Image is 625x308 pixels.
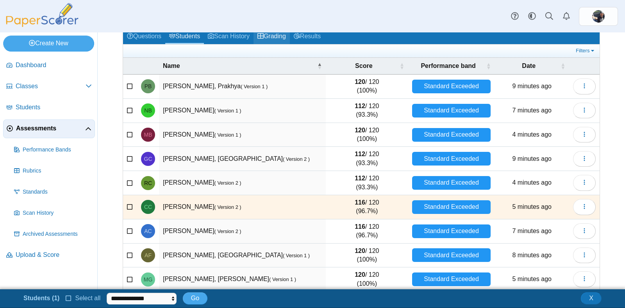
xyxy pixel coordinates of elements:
[16,82,86,91] span: Classes
[326,171,408,195] td: / 120 (93.3%)
[159,99,326,123] td: [PERSON_NAME]
[23,294,59,303] li: Students (1)
[3,246,95,265] a: Upload & Score
[290,30,325,44] a: Results
[11,225,95,244] a: Archived Assessments
[355,127,365,134] b: 120
[512,228,552,234] time: Sep 30, 2025 at 10:06 AM
[412,200,491,214] div: Standard Exceeded
[11,141,95,159] a: Performance Bands
[144,108,152,113] span: Nish Brahmbhatt
[159,267,326,292] td: [PERSON_NAME], [PERSON_NAME]
[23,230,92,238] span: Archived Assessments
[355,199,365,206] b: 116
[581,292,602,304] button: Close
[145,84,152,89] span: Prakhya Bavanari
[144,228,152,234] span: Anthony Ciminelli
[355,271,365,278] b: 120
[355,175,365,182] b: 112
[254,30,290,44] a: Grading
[326,195,408,219] td: / 120 (96.7%)
[23,167,92,175] span: Rubrics
[144,132,152,137] span: Michael Braswell
[204,30,254,44] a: Scan History
[400,62,404,70] span: Score : Activate to sort
[592,10,605,23] img: ps.UbxoEbGB7O8jyuZL
[159,171,326,195] td: [PERSON_NAME]
[326,99,408,123] td: / 120 (93.3%)
[3,56,95,75] a: Dashboard
[355,223,365,230] b: 116
[412,104,491,118] div: Standard Exceeded
[355,103,365,109] b: 112
[11,162,95,180] a: Rubrics
[326,75,408,99] td: / 120 (100%)
[326,267,408,292] td: / 120 (100%)
[412,152,491,166] div: Standard Exceeded
[214,180,241,186] small: ( Version 2 )
[326,219,408,244] td: / 120 (96.7%)
[512,252,552,258] time: Sep 30, 2025 at 10:04 AM
[144,277,153,282] span: Manas Gumedelli
[330,62,398,70] span: Score
[355,151,365,157] b: 112
[512,83,552,89] time: Sep 30, 2025 at 10:04 AM
[412,128,491,142] div: Standard Exceeded
[159,195,326,219] td: [PERSON_NAME]
[269,276,296,282] small: ( Version 1 )
[3,21,81,28] a: PaperScorer
[283,253,310,258] small: ( Version 1 )
[355,247,365,254] b: 120
[11,183,95,201] a: Standards
[144,156,152,162] span: Giada Catanzaro
[214,228,241,234] small: ( Version 2 )
[486,62,491,70] span: Performance band : Activate to sort
[589,295,593,301] span: X
[23,146,92,154] span: Performance Bands
[412,272,491,286] div: Standard Exceeded
[3,77,95,96] a: Classes
[241,84,268,89] small: ( Version 1 )
[183,292,207,304] button: Go
[165,30,204,44] a: Students
[512,107,552,114] time: Sep 30, 2025 at 10:05 AM
[512,179,552,186] time: Sep 30, 2025 at 10:08 AM
[23,188,92,196] span: Standards
[412,248,491,262] div: Standard Exceeded
[317,62,322,70] span: Name : Activate to invert sorting
[512,276,552,282] time: Sep 30, 2025 at 10:07 AM
[145,253,152,258] span: Azaan Faisal
[144,204,152,210] span: Crystal Chen
[214,132,241,138] small: ( Version 1 )
[123,30,165,44] a: Questions
[355,78,365,85] b: 120
[412,224,491,238] div: Standard Exceeded
[283,156,310,162] small: ( Version 2 )
[3,119,95,138] a: Assessments
[144,180,152,186] span: Rohan Champakara
[561,62,565,70] span: Date : Activate to sort
[163,62,316,70] span: Name
[16,103,92,112] span: Students
[214,108,241,114] small: ( Version 1 )
[579,7,618,26] a: ps.UbxoEbGB7O8jyuZL
[3,36,94,51] a: Create New
[159,244,326,268] td: [PERSON_NAME], [GEOGRAPHIC_DATA]
[23,209,92,217] span: Scan History
[72,295,100,301] span: Select all
[16,124,85,133] span: Assessments
[498,62,559,70] span: Date
[159,75,326,99] td: [PERSON_NAME], Prakhya
[512,203,552,210] time: Sep 30, 2025 at 10:08 AM
[3,98,95,117] a: Students
[592,10,605,23] span: Max Newill
[16,61,92,69] span: Dashboard
[512,155,552,162] time: Sep 30, 2025 at 10:03 AM
[558,8,575,25] a: Alerts
[11,204,95,223] a: Scan History
[3,3,81,27] img: PaperScorer
[16,251,92,259] span: Upload & Score
[412,62,485,70] span: Performance band
[159,147,326,171] td: [PERSON_NAME], [GEOGRAPHIC_DATA]
[159,219,326,244] td: [PERSON_NAME]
